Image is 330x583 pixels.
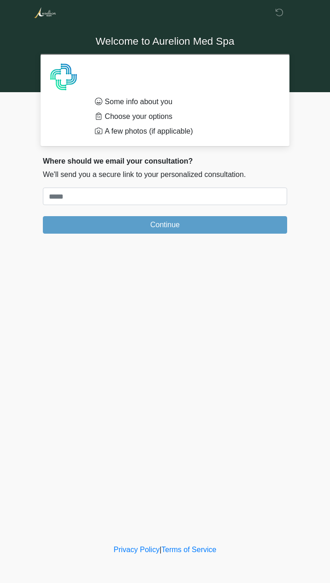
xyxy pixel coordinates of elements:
li: A few photos (if applicable) [95,126,273,137]
a: | [159,546,161,554]
a: Privacy Policy [114,546,160,554]
button: Continue [43,216,287,234]
li: Some info about you [95,96,273,107]
h1: Welcome to Aurelion Med Spa [36,33,294,50]
h2: Where should we email your consultation? [43,157,287,165]
a: Terms of Service [161,546,216,554]
p: We'll send you a secure link to your personalized consultation. [43,169,287,180]
li: Choose your options [95,111,273,122]
img: Agent Avatar [50,63,77,91]
img: Aurelion Med Spa Logo [34,7,56,18]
